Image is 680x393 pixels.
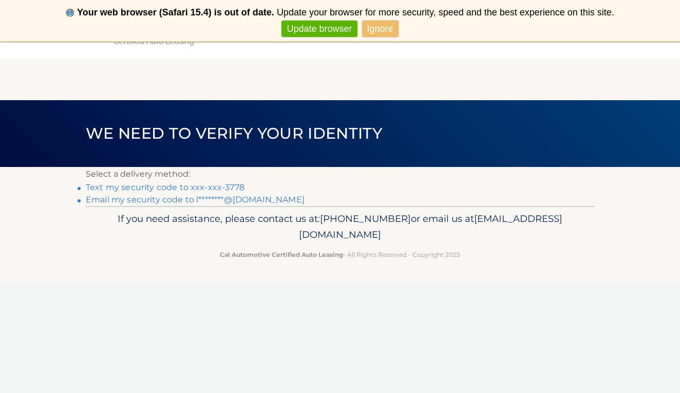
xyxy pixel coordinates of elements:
[77,7,274,17] b: Your web browser (Safari 15.4) is out of date.
[92,211,588,244] p: If you need assistance, please contact us at: or email us at
[86,167,594,181] p: Select a delivery method:
[86,182,244,192] a: Text my security code to xxx-xxx-3778
[86,195,305,204] a: Email my security code to l********@[DOMAIN_NAME]
[362,21,399,38] a: Ignore
[320,213,411,224] span: [PHONE_NUMBER]
[220,251,343,258] strong: Cal Automotive Certified Auto Leasing
[92,249,588,260] p: - All Rights Reserved - Copyright 2025
[277,7,614,17] span: Update your browser for more security, speed and the best experience on this site.
[86,124,382,143] span: We need to verify your identity
[281,21,357,38] a: Update browser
